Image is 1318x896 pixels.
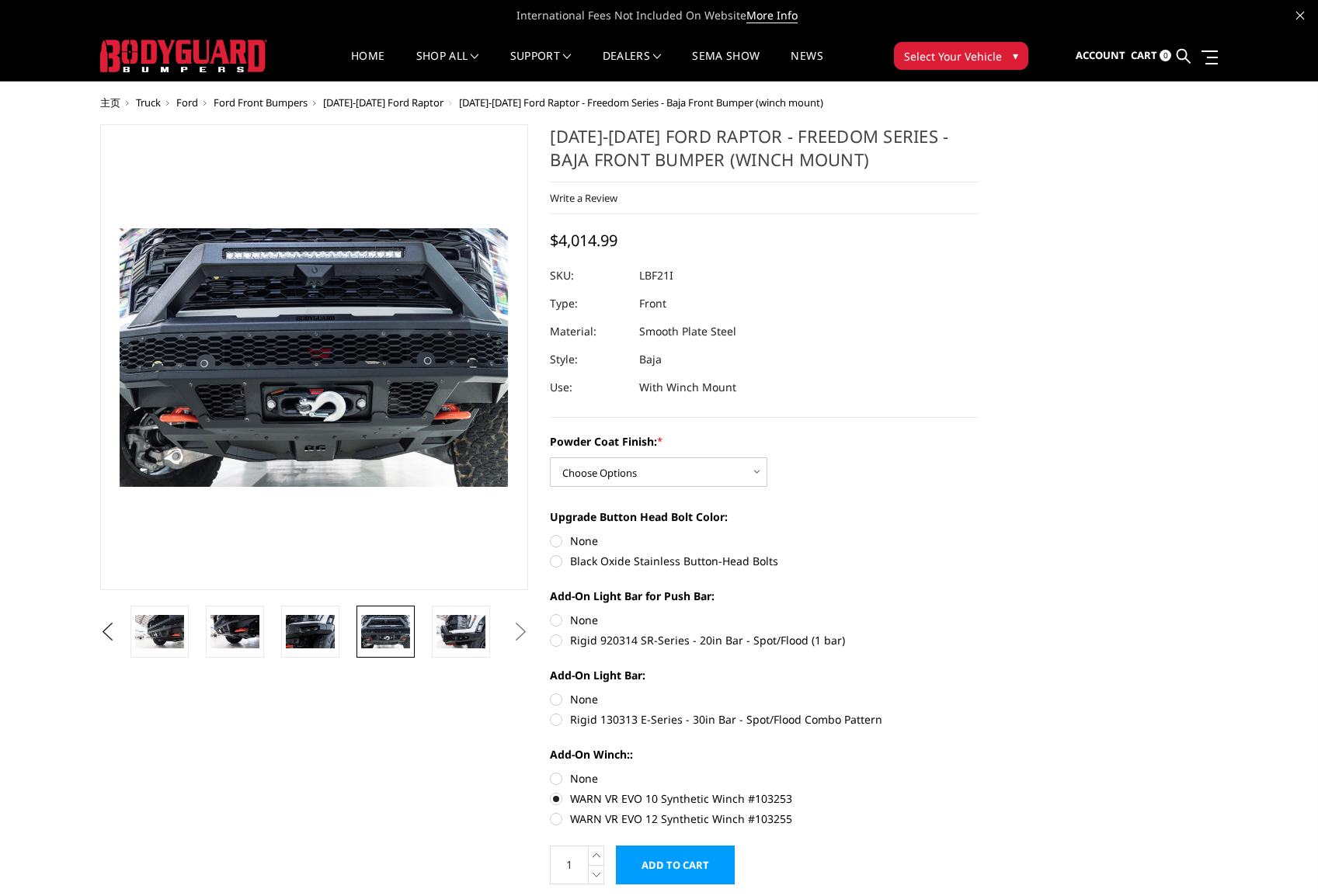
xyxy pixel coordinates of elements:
[351,50,384,81] a: Home
[550,746,979,762] label: Add-On Winch::
[550,691,979,707] label: None
[550,770,979,787] label: None
[550,124,979,182] h1: [DATE]-[DATE] Ford Raptor - Freedom Series - Baja Front Bumper (winch mount)
[639,290,666,318] dd: Front
[1131,48,1157,62] span: Cart
[550,612,979,628] label: None
[323,96,443,109] a: [DATE]-[DATE] Ford Raptor
[100,40,267,72] img: BODYGUARD BUMPERS
[1160,50,1171,61] span: 0
[550,318,628,346] dt: Material:
[361,615,410,648] img: 2021-2025 Ford Raptor - Freedom Series - Baja Front Bumper (winch mount)
[603,50,662,81] a: Dealers
[509,620,532,644] button: Next
[616,846,735,884] input: Add to Cart
[1013,47,1018,64] span: ▾
[214,96,308,109] a: Ford Front Bumpers
[550,553,979,569] label: Black Oxide Stainless Button-Head Bolts
[459,96,823,109] span: [DATE]-[DATE] Ford Raptor - Freedom Series - Baja Front Bumper (winch mount)
[550,588,979,604] label: Add-On Light Bar for Push Bar:
[436,615,485,648] img: 2021-2025 Ford Raptor - Freedom Series - Baja Front Bumper (winch mount)
[1076,48,1125,62] span: Account
[639,346,662,373] dd: Baja
[176,96,198,109] a: Ford
[550,811,979,827] label: WARN VR EVO 12 Synthetic Winch #103255
[894,42,1028,70] button: Select Your Vehicle
[1131,35,1171,77] a: Cart 0
[550,509,979,525] label: Upgrade Button Head Bolt Color:
[550,533,979,549] label: None
[550,433,979,450] label: Powder Coat Finish:
[550,667,979,683] label: Add-On Light Bar:
[1240,821,1318,896] div: 聊天小组件
[639,318,736,346] dd: Smooth Plate Steel
[100,96,120,109] a: 主页
[550,290,628,318] dt: Type:
[96,620,120,644] button: Previous
[639,262,673,290] dd: LBF21I
[1240,821,1318,896] iframe: Chat Widget
[135,615,184,648] img: 2021-2025 Ford Raptor - Freedom Series - Baja Front Bumper (winch mount)
[550,632,979,648] label: Rigid 920314 SR-Series - 20in Bar - Spot/Flood (1 bar)
[639,373,736,401] dd: With Winch Mount
[550,373,628,401] dt: Use:
[904,48,1002,64] span: Select Your Vehicle
[550,790,979,807] label: WARN VR EVO 10 Synthetic Winch #103253
[510,50,572,81] a: Support
[791,50,822,81] a: News
[286,615,335,648] img: 2021-2025 Ford Raptor - Freedom Series - Baja Front Bumper (winch mount)
[550,191,617,205] a: Write a Review
[100,124,529,590] a: 2021-2025 Ford Raptor - Freedom Series - Baja Front Bumper (winch mount)
[416,50,479,81] a: shop all
[746,8,798,23] a: More Info
[550,346,628,373] dt: Style:
[1076,35,1125,77] a: Account
[210,615,259,648] img: 2021-2025 Ford Raptor - Freedom Series - Baja Front Bumper (winch mount)
[692,50,760,81] a: SEMA Show
[550,230,617,251] span: $4,014.99
[136,96,161,109] a: Truck
[550,711,979,728] label: Rigid 130313 E-Series - 30in Bar - Spot/Flood Combo Pattern
[550,262,628,290] dt: SKU:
